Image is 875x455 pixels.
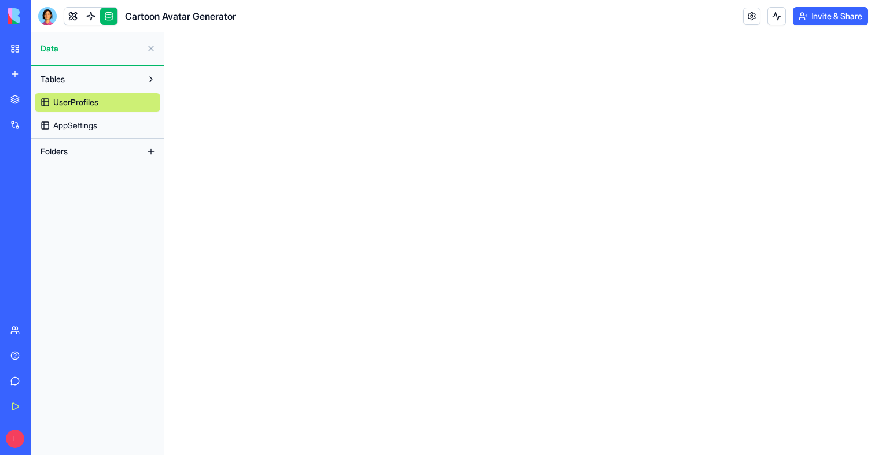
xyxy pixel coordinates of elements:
[6,430,24,448] span: L
[793,7,868,25] button: Invite & Share
[53,120,97,131] span: AppSettings
[41,146,68,157] span: Folders
[35,93,160,112] a: UserProfiles
[41,43,142,54] span: Data
[41,73,65,85] span: Tables
[8,8,80,24] img: logo
[35,142,142,161] button: Folders
[125,9,236,23] span: Cartoon Avatar Generator
[53,97,98,108] span: UserProfiles
[35,116,160,135] a: AppSettings
[35,70,142,88] button: Tables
